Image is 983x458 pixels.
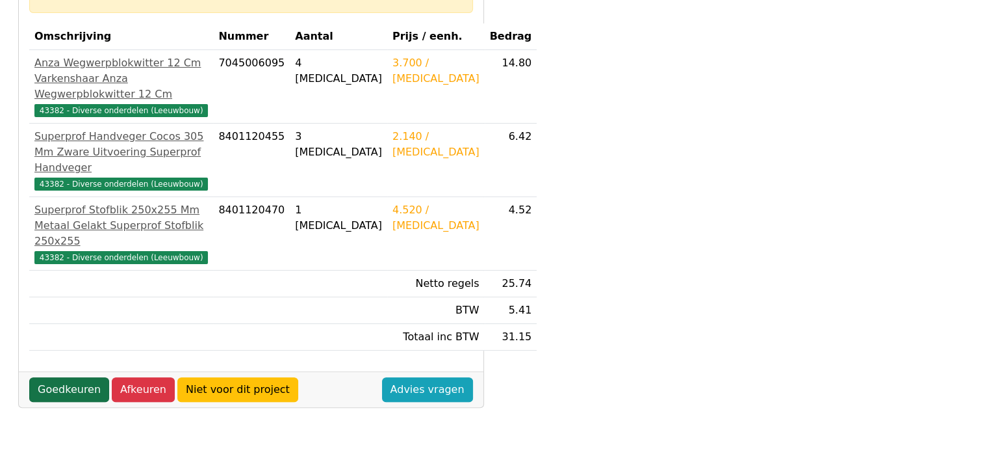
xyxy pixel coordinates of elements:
[213,50,290,124] td: 7045006095
[34,55,208,102] div: Anza Wegwerpblokwitter 12 Cm Varkenshaar Anza Wegwerpblokwitter 12 Cm
[392,129,479,160] div: 2.140 / [MEDICAL_DATA]
[34,178,208,191] span: 43382 - Diverse onderdelen (Leeuwbouw)
[485,197,537,271] td: 4.52
[295,202,382,234] div: 1 [MEDICAL_DATA]
[392,55,479,87] div: 3.700 / [MEDICAL_DATA]
[34,202,208,265] a: Superprof Stofblik 250x255 Mm Metaal Gelakt Superprof Stofblik 250x25543382 - Diverse onderdelen ...
[485,271,537,297] td: 25.74
[295,55,382,87] div: 4 [MEDICAL_DATA]
[34,129,208,191] a: Superprof Handveger Cocos 305 Mm Zware Uitvoering Superprof Handveger43382 - Diverse onderdelen (...
[34,129,208,176] div: Superprof Handveger Cocos 305 Mm Zware Uitvoering Superprof Handveger
[485,50,537,124] td: 14.80
[34,104,208,117] span: 43382 - Diverse onderdelen (Leeuwbouw)
[112,377,175,402] a: Afkeuren
[387,271,485,297] td: Netto regels
[34,202,208,249] div: Superprof Stofblik 250x255 Mm Metaal Gelakt Superprof Stofblik 250x255
[29,23,213,50] th: Omschrijving
[295,129,382,160] div: 3 [MEDICAL_DATA]
[29,377,109,402] a: Goedkeuren
[213,124,290,197] td: 8401120455
[34,251,208,264] span: 43382 - Diverse onderdelen (Leeuwbouw)
[213,23,290,50] th: Nummer
[382,377,473,402] a: Advies vragen
[485,23,537,50] th: Bedrag
[387,297,485,324] td: BTW
[392,202,479,234] div: 4.520 / [MEDICAL_DATA]
[177,377,298,402] a: Niet voor dit project
[290,23,387,50] th: Aantal
[34,55,208,118] a: Anza Wegwerpblokwitter 12 Cm Varkenshaar Anza Wegwerpblokwitter 12 Cm43382 - Diverse onderdelen (...
[387,23,485,50] th: Prijs / eenh.
[213,197,290,271] td: 8401120470
[485,297,537,324] td: 5.41
[485,124,537,197] td: 6.42
[485,324,537,351] td: 31.15
[387,324,485,351] td: Totaal inc BTW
